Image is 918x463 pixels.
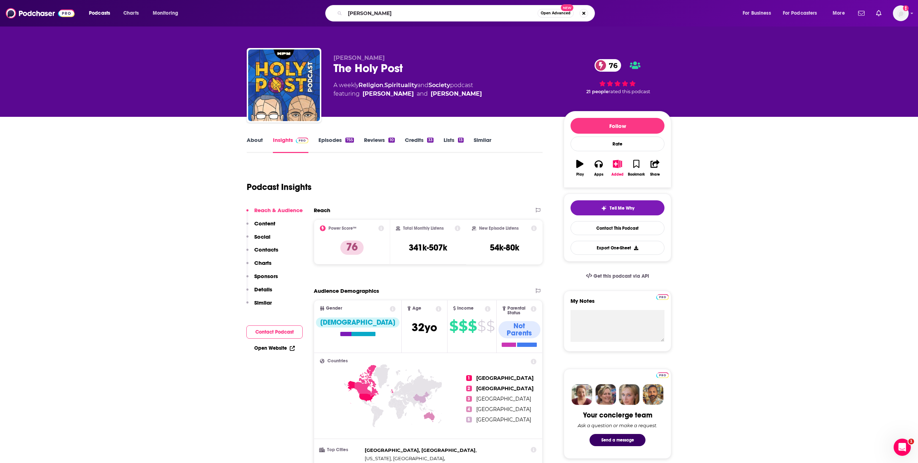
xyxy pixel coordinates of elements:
button: Similar [246,299,272,312]
p: Reach & Audience [254,207,303,214]
span: rated this podcast [609,89,650,94]
span: Logged in as EllaRoseMurphy [893,5,909,21]
h3: 54k-80k [490,242,519,253]
span: [GEOGRAPHIC_DATA] [476,396,531,402]
span: 1 [466,375,472,381]
span: Charts [123,8,139,18]
button: Sponsors [246,273,278,286]
a: Charts [119,8,143,19]
span: , [383,82,384,89]
span: 5 [466,417,472,423]
button: Details [246,286,272,299]
span: 32 yo [412,320,437,334]
span: More [833,8,845,18]
img: Sydney Profile [572,384,592,405]
a: About [247,137,263,153]
h2: Power Score™ [328,226,356,231]
h2: New Episode Listens [479,226,519,231]
span: Podcasts [89,8,110,18]
h2: Reach [314,207,330,214]
span: Gender [326,306,342,311]
a: Open Website [254,345,295,351]
a: InsightsPodchaser Pro [273,137,308,153]
span: [GEOGRAPHIC_DATA] [476,406,531,412]
p: Sponsors [254,273,278,280]
span: $ [486,320,495,332]
p: Social [254,233,270,240]
a: Phil Vischer [431,90,482,98]
button: Export One-Sheet [571,241,664,255]
a: Similar [474,137,491,153]
h3: 341k-507k [409,242,447,253]
a: Spirituality [384,82,417,89]
button: Contacts [246,246,278,259]
span: For Podcasters [783,8,817,18]
span: [GEOGRAPHIC_DATA], [GEOGRAPHIC_DATA] [365,447,475,453]
div: Not Parents [498,321,540,338]
span: 2 [466,386,472,391]
span: Open Advanced [541,11,571,15]
div: Bookmark [628,172,645,177]
span: and [417,82,429,89]
span: [GEOGRAPHIC_DATA] [476,385,534,392]
span: [US_STATE], [GEOGRAPHIC_DATA] [365,455,444,461]
a: 76 [595,59,621,72]
button: Open AdvancedNew [538,9,574,18]
button: Charts [246,259,271,273]
div: [DEMOGRAPHIC_DATA] [316,318,399,328]
button: Share [646,155,664,181]
a: Reviews10 [364,137,394,153]
span: 4 [466,406,472,412]
img: Jon Profile [643,384,663,405]
input: Search podcasts, credits, & more... [345,8,538,19]
a: Show notifications dropdown [873,7,884,19]
button: Send a message [590,434,645,446]
span: Tell Me Why [610,205,634,211]
a: Skye Jethani [363,90,414,98]
span: Income [457,306,474,311]
a: Pro website [656,293,669,300]
button: Added [608,155,627,181]
img: Barbara Profile [595,384,616,405]
button: Contact Podcast [246,325,303,339]
span: 1 [908,439,914,444]
div: Your concierge team [583,411,652,420]
span: $ [468,320,477,332]
img: User Profile [893,5,909,21]
img: Podchaser Pro [296,138,308,143]
p: Content [254,220,275,227]
div: Added [611,172,624,177]
div: 755 [345,138,354,143]
button: Content [246,220,275,233]
span: Parental Status [507,306,530,315]
span: [GEOGRAPHIC_DATA] [476,416,531,423]
span: , [365,446,477,454]
a: Pro website [656,371,669,378]
img: The Holy Post [248,49,320,121]
p: 76 [340,240,364,255]
a: Show notifications dropdown [855,7,867,19]
div: Search podcasts, credits, & more... [332,5,602,22]
h2: Total Monthly Listens [403,226,444,231]
p: Contacts [254,246,278,253]
a: Credits33 [405,137,434,153]
div: Play [576,172,584,177]
div: Rate [571,137,664,151]
span: 21 people [586,89,609,94]
a: Society [429,82,450,89]
img: Podchaser Pro [656,294,669,300]
button: Apps [589,155,608,181]
button: Play [571,155,589,181]
button: open menu [828,8,854,19]
span: For Business [743,8,771,18]
div: Share [650,172,660,177]
span: Age [412,306,421,311]
span: featuring [333,90,482,98]
div: 33 [427,138,434,143]
h3: Top Cities [320,448,362,452]
span: and [417,90,428,98]
button: Bookmark [627,155,645,181]
div: A weekly podcast [333,81,482,98]
span: , [365,454,445,463]
iframe: Intercom live chat [894,439,911,456]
